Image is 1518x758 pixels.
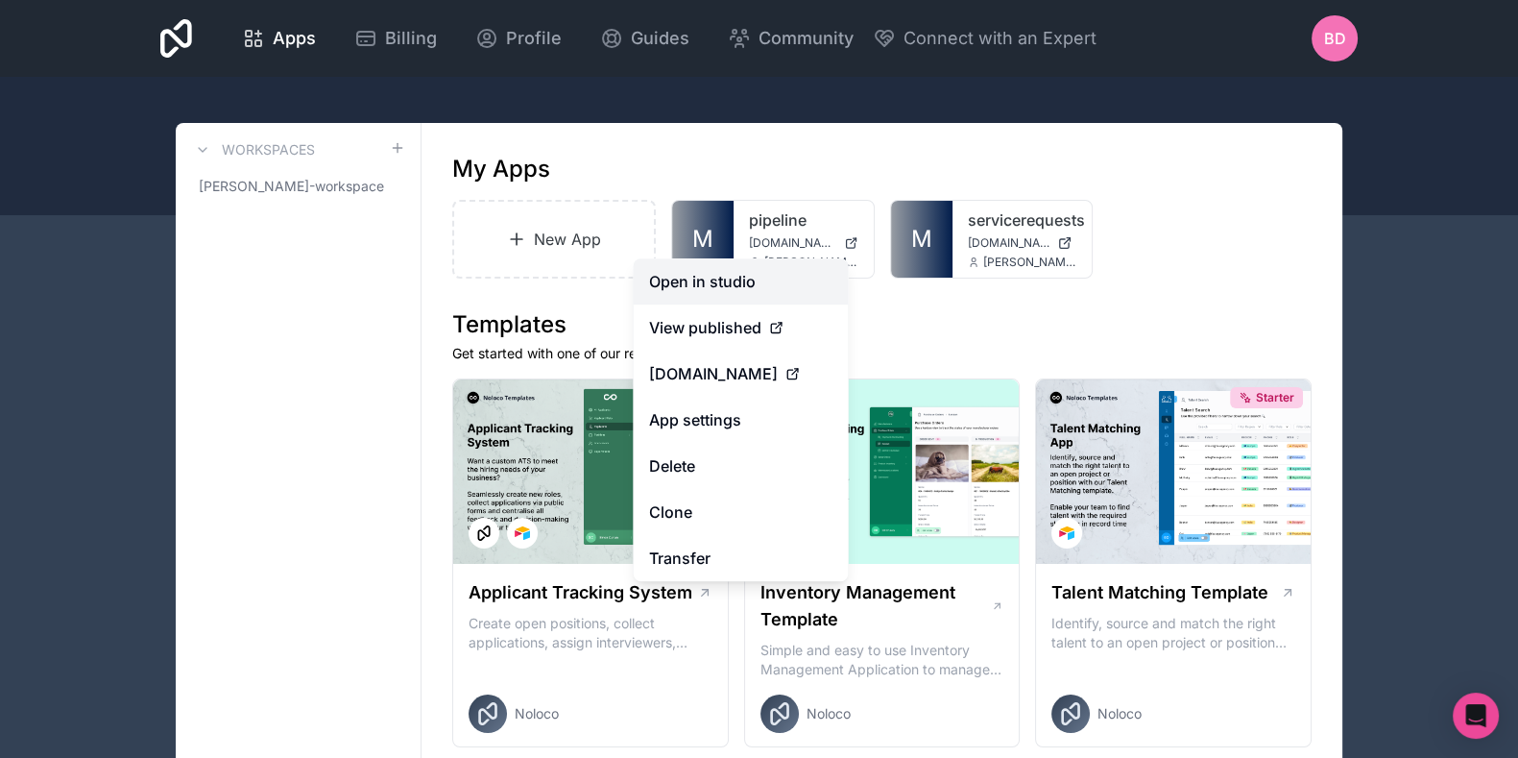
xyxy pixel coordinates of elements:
[749,235,836,251] span: [DOMAIN_NAME]
[764,255,858,270] span: [PERSON_NAME][EMAIL_ADDRESS][PERSON_NAME][DOMAIN_NAME]
[749,208,858,232] a: pipeline
[191,169,405,204] a: [PERSON_NAME]-workspace
[807,704,851,723] span: Noloco
[692,224,713,255] span: M
[506,25,562,52] span: Profile
[227,17,331,60] a: Apps
[1453,693,1499,739] div: Open Intercom Messenger
[760,579,991,633] h1: Inventory Management Template
[1324,27,1346,50] span: BD
[273,25,316,52] span: Apps
[1059,526,1074,541] img: Airtable Logo
[1051,614,1295,652] p: Identify, source and match the right talent to an open project or position with our Talent Matchi...
[904,25,1096,52] span: Connect with an Expert
[631,25,689,52] span: Guides
[968,235,1077,251] a: [DOMAIN_NAME]
[968,235,1050,251] span: [DOMAIN_NAME]
[1256,390,1294,405] span: Starter
[339,17,452,60] a: Billing
[469,614,712,652] p: Create open positions, collect applications, assign interviewers, centralise candidate feedback a...
[222,140,315,159] h3: Workspaces
[968,208,1077,232] a: servicerequests
[983,255,1077,270] span: [PERSON_NAME][EMAIL_ADDRESS][PERSON_NAME][DOMAIN_NAME]
[634,489,849,535] a: Clone
[634,397,849,443] a: App settings
[634,305,849,351] a: View published
[649,316,761,339] span: View published
[759,25,854,52] span: Community
[199,177,384,196] span: [PERSON_NAME]-workspace
[672,201,734,278] a: M
[469,579,692,606] h1: Applicant Tracking System
[515,526,530,541] img: Airtable Logo
[515,704,559,723] span: Noloco
[712,17,869,60] a: Community
[634,535,849,581] a: Transfer
[452,200,656,279] a: New App
[873,25,1096,52] button: Connect with an Expert
[891,201,952,278] a: M
[452,344,1312,363] p: Get started with one of our ready-made templates
[452,309,1312,340] h1: Templates
[649,362,778,385] span: [DOMAIN_NAME]
[385,25,437,52] span: Billing
[634,351,849,397] a: [DOMAIN_NAME]
[911,224,932,255] span: M
[1051,579,1268,606] h1: Talent Matching Template
[749,235,858,251] a: [DOMAIN_NAME]
[760,641,1004,679] p: Simple and easy to use Inventory Management Application to manage your stock, orders and Manufact...
[634,443,849,489] button: Delete
[460,17,577,60] a: Profile
[585,17,705,60] a: Guides
[634,258,849,305] a: Open in studio
[1097,704,1142,723] span: Noloco
[191,138,315,161] a: Workspaces
[452,154,550,184] h1: My Apps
